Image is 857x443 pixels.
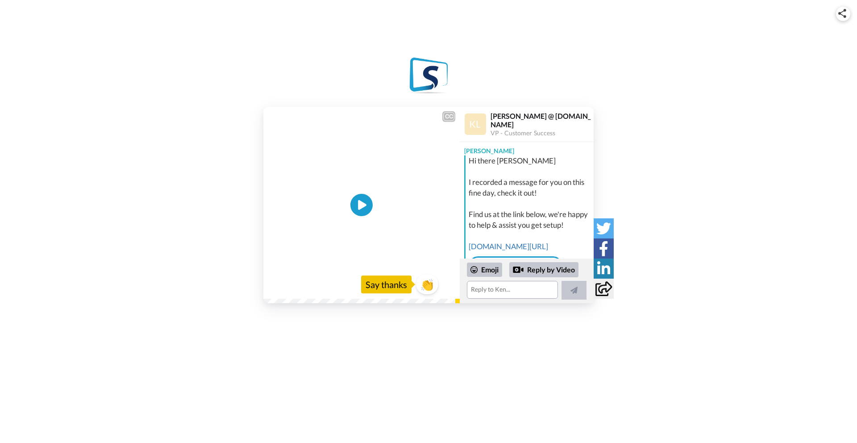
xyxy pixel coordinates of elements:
[467,263,502,277] div: Emoji
[460,142,594,155] div: [PERSON_NAME]
[469,242,548,251] a: [DOMAIN_NAME][URL]
[292,281,308,292] span: 0:23
[469,155,591,252] div: Hi there [PERSON_NAME] I recorded a message for you on this fine day, check it out! Find us at th...
[465,113,486,135] img: Profile Image
[491,112,593,129] div: [PERSON_NAME] @ [DOMAIN_NAME]
[509,262,578,277] div: Reply by Video
[469,256,562,275] a: Welcome On Board!
[838,9,846,18] img: ic_share.svg
[361,276,412,293] div: Say thanks
[443,282,452,291] img: Full screen
[287,281,290,292] span: /
[513,264,524,275] div: Reply by Video
[491,130,593,137] div: VP - Customer Success
[416,274,438,294] button: 👏
[409,58,447,93] img: StealthSeminar logo
[443,112,454,121] div: CC
[270,281,285,292] span: 0:00
[416,277,438,292] span: 👏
